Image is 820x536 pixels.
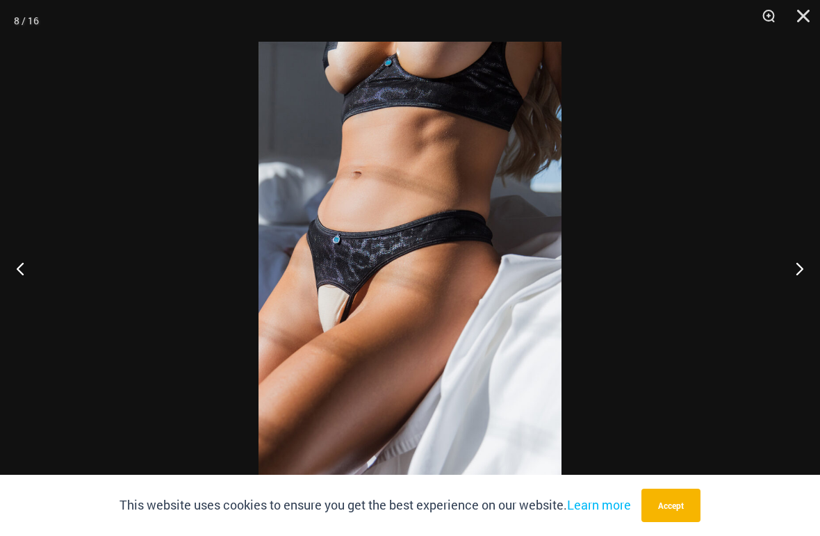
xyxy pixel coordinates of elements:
[259,42,561,496] img: Nights Fall Silver Leopard 1036 Bra 6046 Thong 07
[567,496,631,513] a: Learn more
[768,234,820,303] button: Next
[641,489,700,522] button: Accept
[14,10,39,31] div: 8 / 16
[120,495,631,516] p: This website uses cookies to ensure you get the best experience on our website.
